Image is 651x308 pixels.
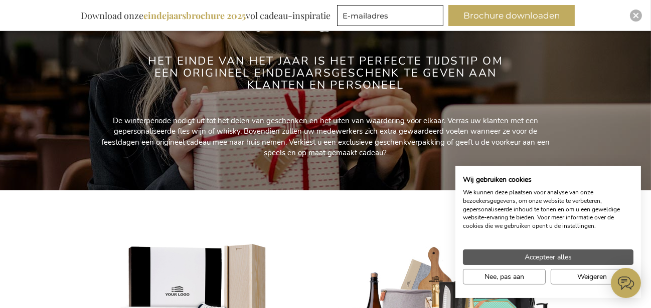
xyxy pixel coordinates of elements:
div: Download onze vol cadeau-inspiratie [76,5,335,26]
h2: Wij gebruiken cookies [463,175,633,184]
button: Pas cookie voorkeuren aan [463,269,546,284]
iframe: belco-activator-frame [611,268,641,298]
h2: Het einde van het jaar is het perfecte tijdstip om een origineel eindejaarsgeschenk te geven aan ... [137,55,514,92]
span: Weigeren [577,271,607,282]
div: Close [630,10,642,22]
p: We kunnen deze plaatsen voor analyse van onze bezoekersgegevens, om onze website te verbeteren, g... [463,188,633,230]
b: eindejaarsbrochure 2025 [143,10,246,22]
span: Accepteer alles [525,252,572,262]
button: Accepteer alle cookies [463,249,633,265]
button: Alle cookies weigeren [551,269,633,284]
img: Close [633,13,639,19]
form: marketing offers and promotions [337,5,446,29]
button: Brochure downloaden [448,5,575,26]
span: Nee, pas aan [484,271,524,282]
input: E-mailadres [337,5,443,26]
p: De winterperiode nodigt uit tot het delen van geschenken en het uiten van waardering voor elkaar.... [100,116,551,159]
